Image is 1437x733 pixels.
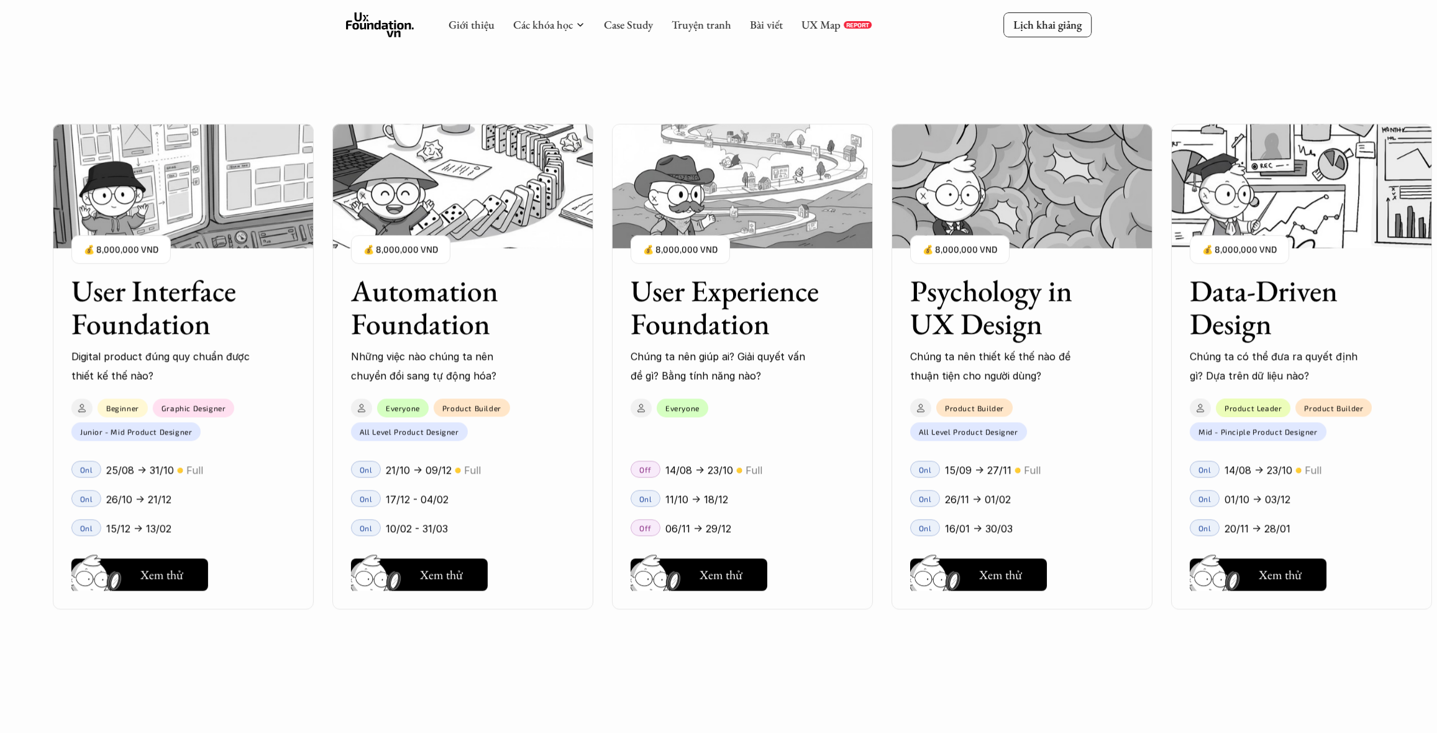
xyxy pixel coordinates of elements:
button: Xem thử [910,558,1047,591]
p: 20/11 -> 28/01 [1225,519,1290,538]
a: Xem thử [910,553,1047,591]
p: Product Builder [1304,403,1363,412]
a: Lịch khai giảng [1003,12,1092,37]
a: UX Map [801,17,841,32]
p: 11/10 -> 18/12 [665,490,728,509]
p: 06/11 -> 29/12 [665,519,731,538]
button: Xem thử [351,558,488,591]
p: 🟡 [455,466,461,475]
p: All Level Product Designer [360,427,459,436]
p: Onl [359,494,372,503]
h3: User Interface Foundation [71,274,264,340]
p: Product Builder [442,403,501,412]
a: Bài viết [750,17,783,32]
p: Những việc nào chúng ta nên chuyển đổi sang tự động hóa? [351,347,531,385]
a: Xem thử [631,553,767,591]
p: 🟡 [177,466,183,475]
p: Chúng ta nên thiết kế thế nào để thuận tiện cho người dùng? [910,347,1090,385]
p: Off [639,523,652,532]
p: All Level Product Designer [919,427,1018,436]
p: Lịch khai giảng [1013,17,1082,32]
a: Xem thử [351,553,488,591]
p: 🟡 [1015,466,1021,475]
p: Full [186,461,203,479]
p: Onl [918,465,931,474]
h3: Data-Driven Design [1190,274,1382,340]
p: Full [464,461,481,479]
a: Xem thử [71,553,208,591]
h3: User Experience Foundation [631,274,823,340]
button: Xem thử [631,558,767,591]
p: 14/08 -> 23/10 [1225,461,1292,479]
p: 15/12 -> 13/02 [106,519,171,538]
p: 💰 8,000,000 VND [923,241,997,258]
h3: Psychology in UX Design [910,274,1103,340]
button: Xem thử [71,558,208,591]
h5: Xem thử [140,566,183,583]
a: Case Study [604,17,653,32]
p: Full [1024,461,1041,479]
p: 26/11 -> 01/02 [945,490,1011,509]
p: Product Leader [1225,403,1282,412]
p: Onl [918,523,931,532]
a: Truyện tranh [672,17,731,32]
p: Beginner [106,403,139,412]
h5: Xem thử [979,566,1022,583]
p: Onl [1198,494,1211,503]
p: Off [639,465,652,474]
p: 01/10 -> 03/12 [1225,490,1290,509]
p: Full [746,461,762,479]
p: 10/02 - 31/03 [386,519,448,538]
p: 21/10 -> 09/12 [386,461,452,479]
p: REPORT [846,21,869,29]
p: Onl [359,523,372,532]
h5: Xem thử [700,566,742,583]
p: Onl [1198,523,1211,532]
h5: Xem thử [1259,566,1302,583]
p: 💰 8,000,000 VND [84,241,158,258]
p: 15/09 -> 27/11 [945,461,1011,479]
p: Mid - Pinciple Product Designer [1198,427,1318,436]
h5: Xem thử [420,566,463,583]
p: Chúng ta có thể đưa ra quyết định gì? Dựa trên dữ liệu nào? [1190,347,1370,385]
a: Các khóa học [513,17,573,32]
p: 🟡 [1295,466,1302,475]
p: 26/10 -> 21/12 [106,490,171,509]
p: Onl [639,494,652,503]
p: 💰 8,000,000 VND [643,241,718,258]
p: 17/12 - 04/02 [386,490,449,509]
p: Onl [918,494,931,503]
p: 🟡 [736,466,742,475]
p: Onl [359,465,372,474]
h3: Automation Foundation [351,274,544,340]
p: 25/08 -> 31/10 [106,461,174,479]
a: REPORT [844,21,872,29]
p: Graphic Designer [162,403,226,412]
p: Full [1305,461,1321,479]
p: 💰 8,000,000 VND [1202,241,1277,258]
p: 16/01 -> 30/03 [945,519,1013,538]
p: 14/08 -> 23/10 [665,461,733,479]
button: Xem thử [1190,558,1326,591]
a: Xem thử [1190,553,1326,591]
p: Junior - Mid Product Designer [80,427,192,436]
p: Chúng ta nên giúp ai? Giải quyết vấn đề gì? Bằng tính năng nào? [631,347,811,385]
p: Digital product đúng quy chuẩn được thiết kế thế nào? [71,347,252,385]
p: Everyone [665,403,700,412]
p: Everyone [386,403,420,412]
p: Product Builder [945,403,1004,412]
p: Onl [1198,465,1211,474]
p: 💰 8,000,000 VND [363,241,438,258]
a: Giới thiệu [449,17,495,32]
